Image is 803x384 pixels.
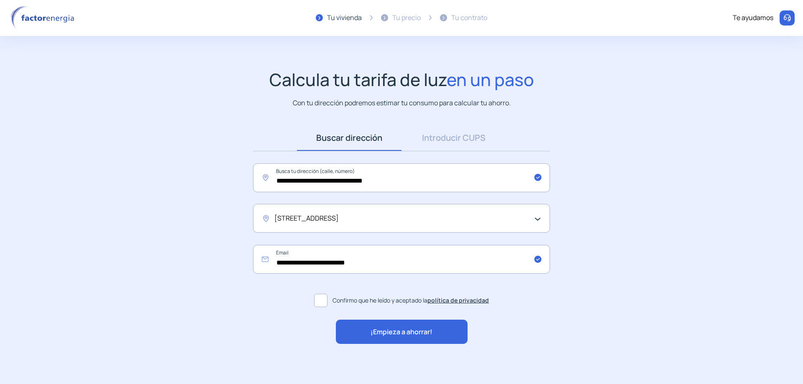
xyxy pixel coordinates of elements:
a: Introducir CUPS [401,125,506,151]
img: llamar [783,14,791,22]
span: Confirmo que he leído y aceptado la [332,296,489,305]
span: [STREET_ADDRESS] [274,213,339,224]
a: Buscar dirección [297,125,401,151]
div: Tu precio [392,13,421,23]
h1: Calcula tu tarifa de luz [269,69,534,90]
div: Tu vivienda [327,13,362,23]
p: Con tu dirección podremos estimar tu consumo para calcular tu ahorro. [293,98,511,108]
img: logo factor [8,6,79,30]
div: Te ayudamos [733,13,773,23]
span: ¡Empieza a ahorrar! [371,327,432,338]
div: Tu contrato [451,13,487,23]
a: política de privacidad [427,296,489,304]
span: en un paso [447,68,534,91]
